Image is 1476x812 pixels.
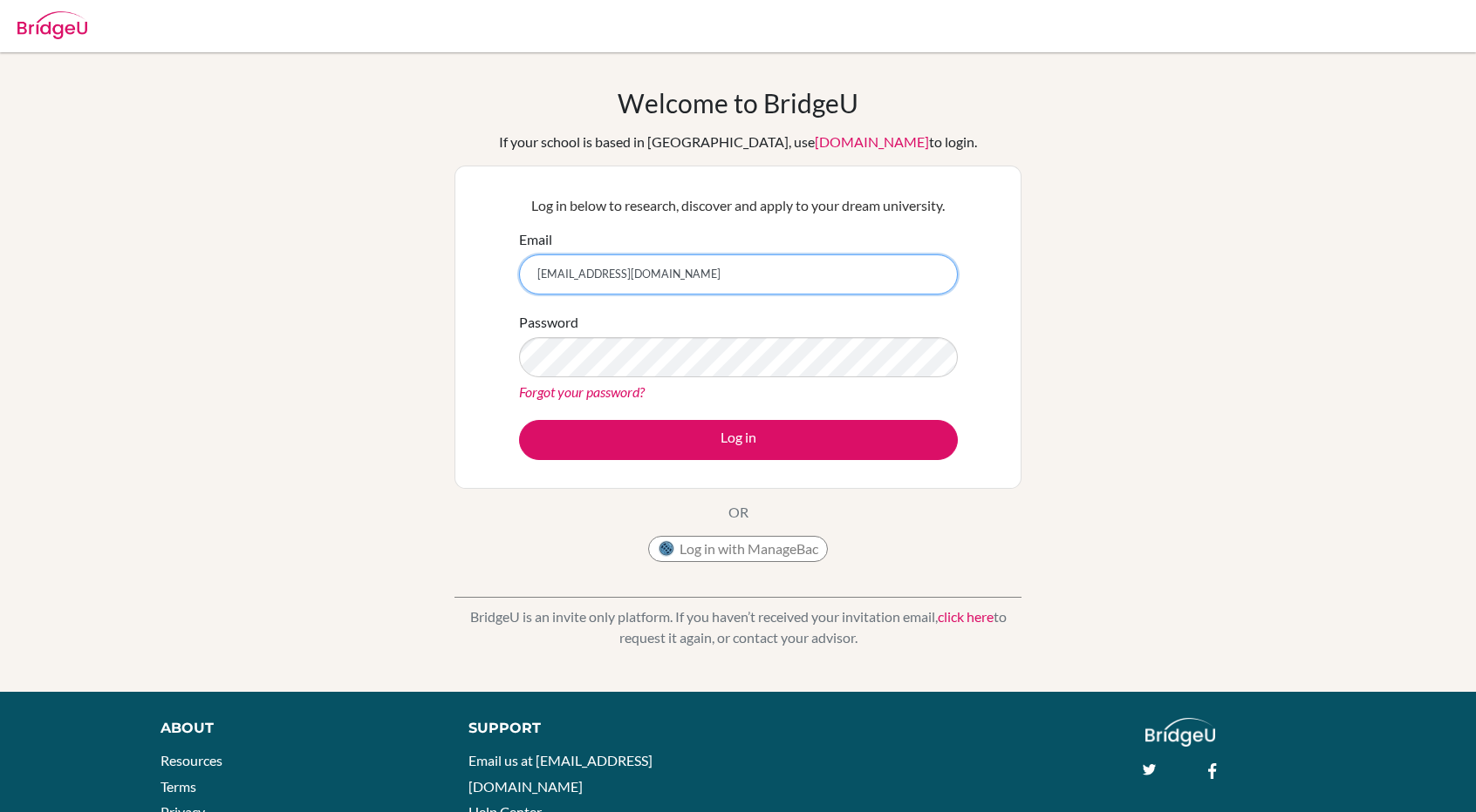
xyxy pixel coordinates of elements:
[519,229,552,250] label: Email
[161,778,196,795] a: Terms
[454,606,1022,648] p: BridgeU is an invite only platform. If you haven’t received your invitation email, to request it ...
[468,718,719,739] div: Support
[17,11,87,39] img: Bridge-U
[1145,718,1216,747] img: logo_white@2x-f4f0deed5e89b7ecb1c2cc34c3e3d731f90f0f143d5ea2071677605dd97b5244.png
[499,132,977,152] div: If your school is based in [GEOGRAPHIC_DATA], use to login.
[519,312,578,333] label: Password
[618,87,858,118] h1: Welcome to BridgeU
[468,752,653,795] a: Email us at [EMAIL_ADDRESS][DOMAIN_NAME]
[648,536,828,562] button: Log in with ManageBac
[161,718,430,739] div: About
[519,420,958,460] button: Log in
[519,195,958,216] p: Log in below to research, discover and apply to your dream university.
[728,502,748,523] p: OR
[161,752,222,768] a: Resources
[815,133,929,150] a: [DOMAIN_NAME]
[519,383,645,400] a: Forgot your password?
[938,608,994,625] a: click here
